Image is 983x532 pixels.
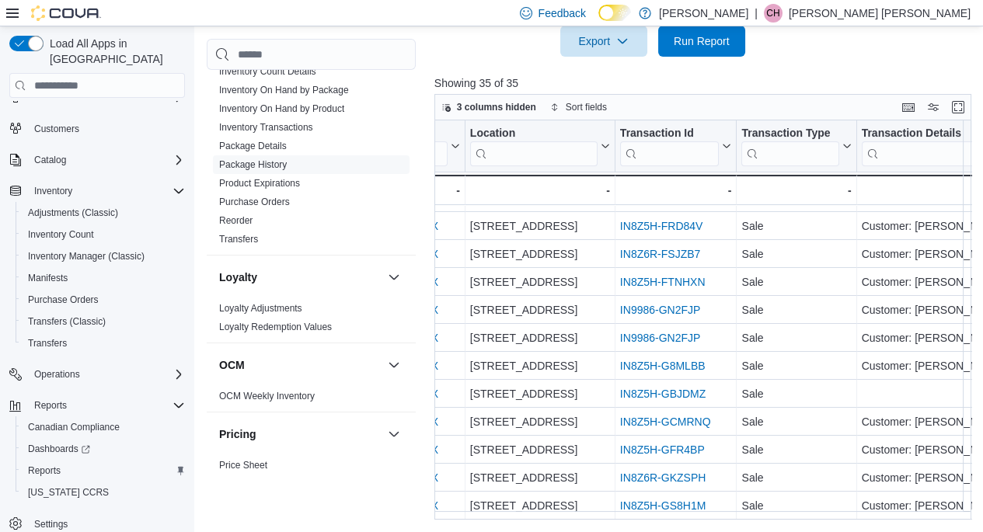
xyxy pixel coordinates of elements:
div: [STREET_ADDRESS] [470,301,610,319]
a: IN9986-GN2FJP [620,304,700,316]
button: Reports [28,396,73,415]
span: Inventory [28,182,185,200]
div: Location [470,127,598,166]
button: Location [470,127,610,166]
button: Loyalty [385,268,403,287]
button: Catalog [28,151,72,169]
a: Reports [22,461,67,480]
span: Loyalty Adjustments [219,302,302,315]
button: Reports [3,395,191,416]
button: Transaction Type [741,127,851,166]
div: SKU [384,127,448,141]
div: [STREET_ADDRESS] [470,356,610,375]
span: Inventory Manager (Classic) [28,250,145,263]
a: Product Expirations [219,178,300,189]
a: Inventory On Hand by Product [219,103,344,114]
span: Price Sheet [219,459,267,471]
span: 3 columns hidden [457,101,536,113]
a: 1JZ0DVRX [384,304,438,316]
a: 1JZ0DVRX [384,443,438,456]
div: Connor Horvath [764,4,783,23]
button: Run Report [658,26,745,57]
span: OCM Weekly Inventory [219,390,315,402]
div: [STREET_ADDRESS] [470,412,610,431]
div: [STREET_ADDRESS] [470,496,610,515]
a: 1JZ0DVRX [384,332,438,344]
div: Sale [741,468,851,487]
div: [STREET_ADDRESS] [470,273,610,291]
a: IN8Z5H-GCMRNQ [620,416,711,428]
div: [STREET_ADDRESS] [470,384,610,403]
span: Dashboards [22,440,185,458]
a: IN8Z6R-GKZSPH [620,471,706,484]
span: Package Details [219,140,287,152]
a: Transfers [219,234,258,245]
a: 1JZ0DVRX [384,471,438,484]
button: Transaction Id [620,127,732,166]
button: Keyboard shortcuts [899,98,918,116]
span: Purchase Orders [219,196,290,208]
a: Loyalty Redemption Values [219,322,332,332]
div: [STREET_ADDRESS] [470,245,610,263]
button: Display options [924,98,943,116]
a: OCM Weekly Inventory [219,391,315,402]
div: Sale [741,273,851,291]
p: Showing 35 of 35 [434,75,977,91]
button: Transfers (Classic) [16,311,191,332]
a: Purchase Orders [219,196,290,207]
a: 1JZ0DVRX [384,388,438,400]
div: Sale [741,301,851,319]
button: Catalog [3,149,191,171]
h3: Loyalty [219,269,257,285]
span: Inventory On Hand by Product [219,103,344,115]
button: 3 columns hidden [435,98,542,116]
a: IN8Z5H-GFR4BP [620,443,705,456]
div: Transaction Type [741,127,838,166]
span: Feedback [539,5,586,21]
a: [US_STATE] CCRS [22,483,115,502]
span: Export [570,26,638,57]
span: Transfers (Classic) [22,312,185,331]
button: Loyalty [219,269,382,285]
span: Dark Mode [598,21,599,22]
div: Pricing [207,456,416,481]
span: Catalog [28,151,185,169]
a: Customers [28,120,85,138]
span: Transfers (Classic) [28,315,106,328]
span: Purchase Orders [22,290,185,309]
span: Adjustments (Classic) [28,207,118,219]
a: Package Details [219,141,287,151]
span: [US_STATE] CCRS [28,486,109,499]
button: Adjustments (Classic) [16,202,191,224]
span: Load All Apps in [GEOGRAPHIC_DATA] [44,36,185,67]
h3: Pricing [219,426,256,442]
span: Reports [28,396,185,415]
div: Sale [741,356,851,375]
div: SKU URL [384,127,448,166]
span: Inventory Transactions [219,121,313,134]
a: 1JZ0DVRX [384,276,438,288]
button: [US_STATE] CCRS [16,482,191,503]
span: Manifests [28,272,68,284]
button: Inventory Count [16,224,191,245]
p: [PERSON_NAME] [PERSON_NAME] [789,4,971,23]
span: Operations [34,368,80,381]
a: IN8Z5H-GS8H1M [620,499,706,512]
span: Inventory Count [28,228,94,241]
a: Loyalty Adjustments [219,303,302,314]
div: Sale [741,245,851,263]
a: IN8Z5H-G8MLBB [620,360,706,372]
button: OCM [219,357,382,373]
div: Sale [741,440,851,459]
span: Washington CCRS [22,483,185,502]
div: - [741,181,851,200]
span: Canadian Compliance [28,421,120,433]
button: Canadian Compliance [16,416,191,438]
a: Price Sheet [219,460,267,471]
span: Inventory Count Details [219,65,316,78]
p: [PERSON_NAME] [659,4,748,23]
span: Dashboards [28,443,90,455]
img: Cova [31,5,101,21]
a: Inventory Count Details [219,66,316,77]
span: Operations [28,365,185,384]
